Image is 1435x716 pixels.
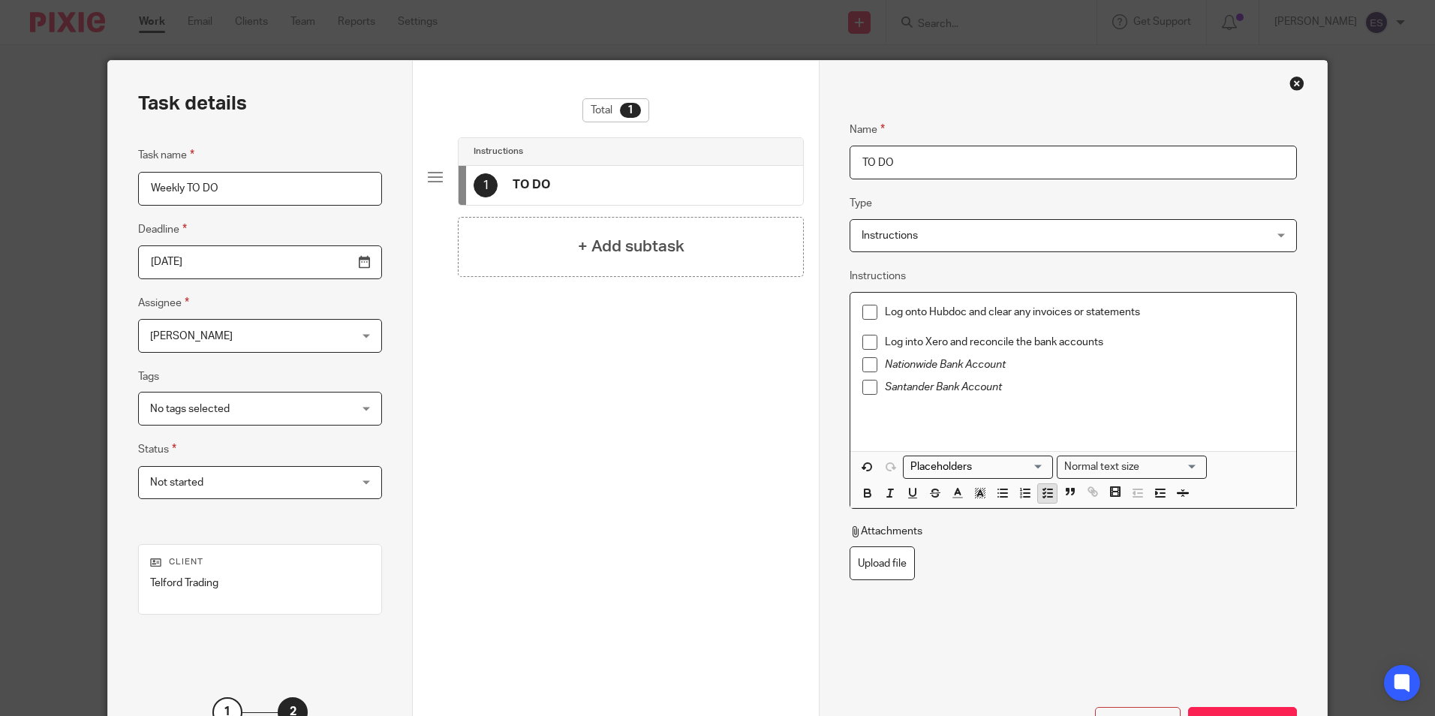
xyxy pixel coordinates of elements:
[903,456,1053,479] div: Placeholders
[885,305,1283,320] p: Log onto Hubdoc and clear any invoices or statements
[474,146,523,158] h4: Instructions
[138,146,194,164] label: Task name
[903,456,1053,479] div: Search for option
[1057,456,1207,479] div: Text styles
[1057,456,1207,479] div: Search for option
[1144,459,1198,475] input: Search for option
[862,230,918,241] span: Instructions
[138,221,187,238] label: Deadline
[513,177,550,193] h4: TO DO
[150,477,203,488] span: Not started
[1289,76,1304,91] div: Close this dialog window
[885,382,1002,393] em: Santander Bank Account
[138,441,176,458] label: Status
[138,91,247,116] h2: Task details
[150,556,370,568] p: Client
[138,245,382,279] input: Pick a date
[850,269,906,284] label: Instructions
[150,331,233,341] span: [PERSON_NAME]
[850,121,885,138] label: Name
[905,459,1044,475] input: Search for option
[885,360,1006,370] em: Nationwide Bank Account
[850,196,872,211] label: Type
[582,98,649,122] div: Total
[850,524,922,539] p: Attachments
[850,546,915,580] label: Upload file
[138,294,189,311] label: Assignee
[138,369,159,384] label: Tags
[1060,459,1142,475] span: Normal text size
[150,404,230,414] span: No tags selected
[474,173,498,197] div: 1
[578,235,684,258] h4: + Add subtask
[620,103,641,118] div: 1
[885,335,1283,350] p: Log into Xero and reconcile the bank accounts
[150,576,370,591] p: Telford Trading
[138,172,382,206] input: Task name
